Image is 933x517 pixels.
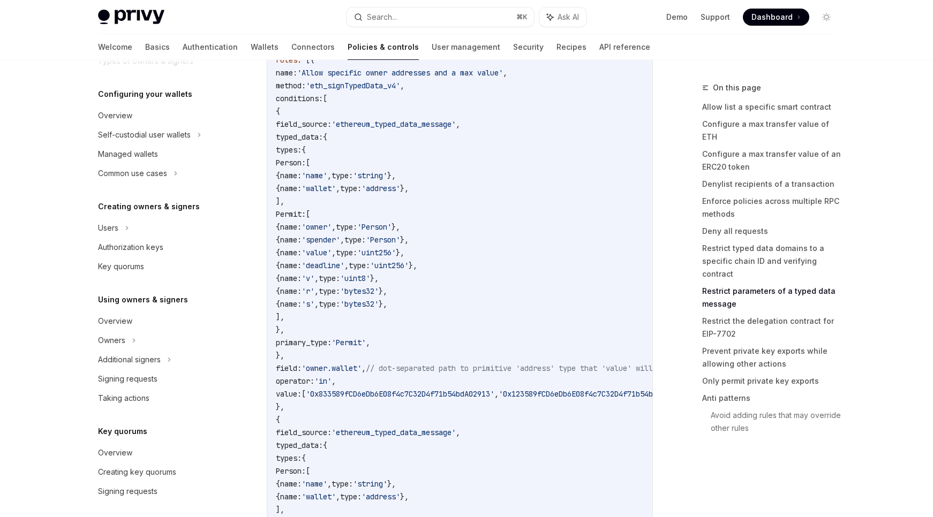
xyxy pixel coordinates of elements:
span: { [276,299,280,309]
span: , [362,363,366,373]
span: { [276,479,280,489]
div: Users [98,222,118,234]
span: [ [302,389,306,399]
span: ], [276,312,284,322]
div: Authorization keys [98,241,163,254]
span: }, [370,273,379,283]
span: : [{ [297,55,314,65]
span: // dot-separated path to primitive 'address' type that 'value' will be compared against. [366,363,743,373]
span: , [332,248,336,257]
span: { [276,248,280,257]
span: ], [276,196,284,206]
span: 'uint8' [340,273,370,283]
span: operator: [276,376,314,386]
span: Dashboard [751,12,793,22]
span: name: [280,171,302,180]
span: 'uint256' [357,248,396,257]
span: , [314,299,319,309]
div: Signing requests [98,485,157,498]
span: primary_type: [276,338,332,347]
span: 'name' [302,479,327,489]
span: , [366,338,370,347]
a: Wallets [251,34,279,60]
span: , [314,273,319,283]
span: { [302,145,306,155]
a: Avoid adding rules that may override other rules [711,407,844,437]
span: , [494,389,499,399]
a: Enforce policies across multiple RPC methods [702,193,844,223]
span: field_source: [276,119,332,129]
span: { [276,222,280,232]
span: }, [387,479,396,489]
span: 'bytes32' [340,299,379,309]
a: Connectors [291,34,335,60]
a: Deny all requests [702,223,844,240]
a: Anti patterns [702,390,844,407]
span: 'Allow specific owner addresses and a max value' [297,68,503,78]
a: Basics [145,34,170,60]
span: { [302,453,306,463]
span: name: [280,248,302,257]
span: [ [306,158,310,168]
a: Managed wallets [89,145,227,164]
span: }, [276,325,284,334]
span: field: [276,363,302,373]
span: }, [396,248,404,257]
span: name: [280,235,302,245]
span: name: [280,261,302,270]
span: value: [276,389,302,399]
h5: Configuring your wallets [98,88,192,101]
h5: Creating owners & signers [98,200,200,213]
h5: Using owners & signers [98,293,188,306]
a: Restrict parameters of a typed data message [702,283,844,313]
span: }, [400,492,409,501]
span: { [276,415,280,424]
span: name: [280,492,302,501]
span: , [456,428,460,437]
a: Support [701,12,730,22]
div: Self-custodial user wallets [98,128,191,141]
a: Welcome [98,34,132,60]
span: 'wallet' [302,492,336,501]
span: types: [276,453,302,463]
a: Overview [89,106,227,125]
span: 'address' [362,492,400,501]
span: Permit: [276,209,306,219]
a: Restrict typed data domains to a specific chain ID and verifying contract [702,240,844,283]
button: Toggle dark mode [818,9,835,26]
span: field_source: [276,428,332,437]
span: { [276,261,280,270]
span: type: [349,261,370,270]
a: Recipes [556,34,586,60]
span: { [276,107,280,116]
span: , [400,81,404,90]
a: Authentication [183,34,238,60]
span: name: [276,68,297,78]
span: method: [276,81,306,90]
span: name: [280,299,302,309]
span: { [276,171,280,180]
span: type: [319,273,340,283]
span: type: [344,235,366,245]
span: type: [336,248,357,257]
span: 'v' [302,273,314,283]
span: , [327,479,332,489]
span: { [276,286,280,296]
span: }, [387,171,396,180]
span: name: [280,222,302,232]
a: Allow list a specific smart contract [702,98,844,116]
div: Overview [98,446,132,459]
span: { [276,184,280,193]
span: { [276,273,280,283]
span: }, [392,222,400,232]
span: }, [409,261,417,270]
span: { [323,132,327,142]
div: Taking actions [98,392,149,405]
span: typed_data: [276,132,323,142]
div: Managed wallets [98,148,158,161]
div: Overview [98,109,132,122]
h5: Key quorums [98,425,147,438]
span: }, [276,402,284,412]
span: '0x833589fCD6eDb6E08f4c7C32D4f71b54bdA02913' [306,389,494,399]
a: Only permit private key exports [702,372,844,390]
